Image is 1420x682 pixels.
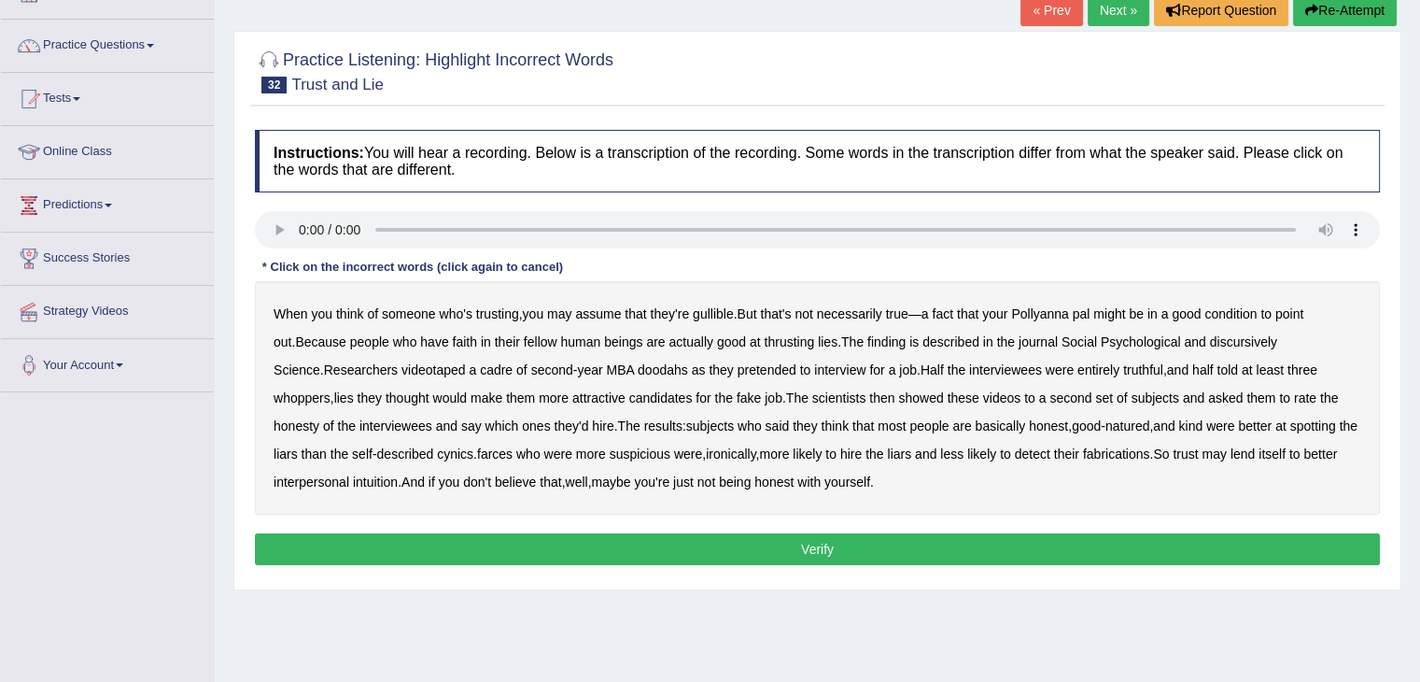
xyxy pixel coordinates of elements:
b: truthful [1123,362,1163,377]
b: you [439,475,460,490]
b: true [886,306,908,321]
b: thought [386,391,429,405]
b: point [1275,306,1303,321]
b: better [1238,419,1272,433]
b: kind [1178,419,1202,433]
b: subjects [1131,391,1178,405]
b: journal [1019,334,1058,349]
b: for [696,391,710,405]
b: are [646,334,665,349]
b: And [401,475,425,490]
b: liars [887,447,911,462]
b: Half [921,362,944,377]
b: they [709,362,733,377]
b: the [1339,419,1357,433]
b: likely [793,447,822,462]
b: they [793,419,817,433]
b: rate [1294,391,1316,405]
b: may [1202,447,1226,462]
b: trust [1173,447,1198,462]
b: and [915,447,936,462]
b: yourself [824,475,870,490]
b: hire [840,447,862,462]
b: a [1039,391,1047,405]
b: fellow [524,334,557,349]
b: in [983,334,993,349]
b: may [547,306,571,321]
b: would [432,391,467,405]
b: them [506,391,535,405]
b: don't [463,475,491,490]
b: they're [651,306,690,321]
b: honest [754,475,794,490]
b: better [1303,447,1337,462]
b: spotting [1290,419,1336,433]
b: half [1192,362,1214,377]
b: year [577,362,602,377]
b: When [274,306,308,321]
b: videos [983,391,1020,405]
b: you [523,306,544,321]
b: farces [477,447,513,462]
b: cynics [437,447,473,462]
b: whoppers [274,391,330,405]
a: Your Account [1,339,214,386]
b: ironically [706,447,755,462]
b: these [948,391,979,405]
b: they [358,391,382,405]
b: if [429,475,435,490]
b: a [921,306,929,321]
b: that [957,306,978,321]
b: the [997,334,1015,349]
b: in [1147,306,1158,321]
b: to [1000,447,1011,462]
b: them [1246,391,1275,405]
b: So [1153,447,1169,462]
b: described [377,447,434,462]
b: with [797,475,821,490]
b: subjects [686,419,734,433]
b: in [481,334,491,349]
b: a [889,362,896,377]
a: Tests [1,73,214,120]
b: someone [382,306,436,321]
b: interpersonal [274,475,349,490]
b: detect [1015,447,1050,462]
b: might [1093,306,1125,321]
b: believe [495,475,536,490]
b: job [765,391,782,405]
b: results [644,419,682,433]
b: ones [522,419,550,433]
b: the [330,447,348,462]
b: scientists [812,391,866,405]
b: said [766,419,790,433]
b: liars [274,447,298,462]
b: that [852,419,874,433]
b: just [673,475,694,490]
h2: Practice Listening: Highlight Incorrect Words [255,47,613,93]
b: to [1279,391,1290,405]
b: well [565,475,587,490]
b: of [323,419,334,433]
b: showed [898,391,943,405]
b: hire [592,419,613,433]
b: basically [975,419,1025,433]
div: * Click on the incorrect words (click again to cancel) [255,258,570,276]
span: 32 [261,77,287,93]
b: natured [1105,419,1149,433]
small: Trust and Lie [291,76,384,93]
b: to [1289,447,1300,462]
b: have [420,334,448,349]
b: as [692,362,706,377]
b: cadre [480,362,513,377]
b: then [869,391,894,405]
b: who [516,447,541,462]
b: fabrications [1083,447,1150,462]
b: people [909,419,949,433]
b: discursively [1210,334,1277,349]
b: MBA [607,362,635,377]
b: they'd [554,419,588,433]
b: were [1206,419,1234,433]
a: Success Stories [1,233,214,279]
b: and [436,419,457,433]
